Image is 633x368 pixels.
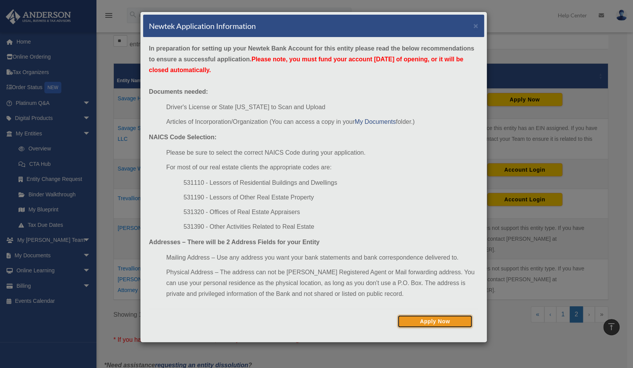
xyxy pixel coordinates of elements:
[354,118,396,125] a: My Documents
[397,315,473,328] button: Apply Now
[149,45,474,73] strong: In preparation for setting up your Newtek Bank Account for this entity please read the below reco...
[166,252,478,263] li: Mailing Address – Use any address you want your bank statements and bank correspondence delivered...
[149,20,256,31] h4: Newtek Application Information
[184,221,478,232] li: 531390 - Other Activities Related to Real Estate
[166,147,478,158] li: Please be sure to select the correct NAICS Code during your application.
[166,102,478,113] li: Driver's License or State [US_STATE] to Scan and Upload
[166,162,478,173] li: For most of our real estate clients the appropriate codes are:
[184,207,478,218] li: 531320 - Offices of Real Estate Appraisers
[184,192,478,203] li: 531190 - Lessors of Other Real Estate Property
[149,88,208,95] strong: Documents needed:
[166,267,478,299] li: Physical Address – The address can not be [PERSON_NAME] Registered Agent or Mail forwarding addre...
[473,22,478,30] button: ×
[166,116,478,127] li: Articles of Incorporation/Organization (You can access a copy in your folder.)
[149,134,216,140] strong: NAICS Code Selection:
[184,177,478,188] li: 531110 - Lessors of Residential Buildings and Dwellings
[149,56,463,73] span: Please note, you must fund your account [DATE] of opening, or it will be closed automatically.
[149,239,319,245] strong: Addresses – There will be 2 Address Fields for your Entity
